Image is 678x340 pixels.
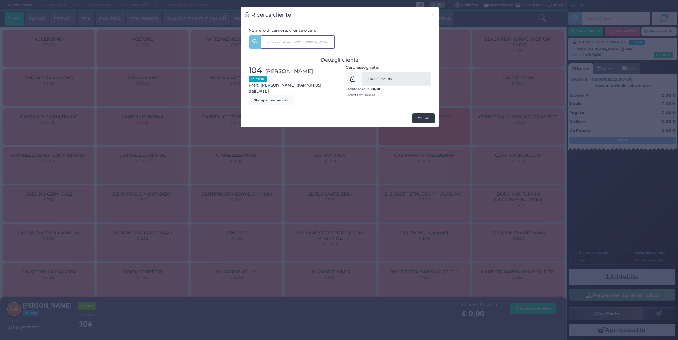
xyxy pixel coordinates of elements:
small: In casa [249,76,267,82]
label: Numero di camera, cliente o card [249,28,317,34]
h3: Ricerca cliente [245,11,291,19]
div: Pren. [PERSON_NAME] (K4R78H105) dal [245,65,340,105]
button: Chiudi [412,113,435,123]
input: Es. 'Mario Rossi', '220' o '108123234234' [261,35,335,49]
button: Stampa credenziali [249,95,294,105]
span: [DATE] [255,88,269,94]
span: [PERSON_NAME] [265,67,313,75]
button: Chiudi [426,7,439,23]
span: 0,00 [368,93,375,97]
span: 104 [249,65,262,77]
small: Credito residuo: [346,87,380,91]
h3: Dettagli cliente [249,57,431,63]
b: € [370,87,380,91]
small: Carnet Pasti: [346,93,375,97]
label: Card assegnata: [346,65,379,71]
span: × [430,11,435,19]
b: € [365,93,375,97]
span: 0,00 [373,87,380,91]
